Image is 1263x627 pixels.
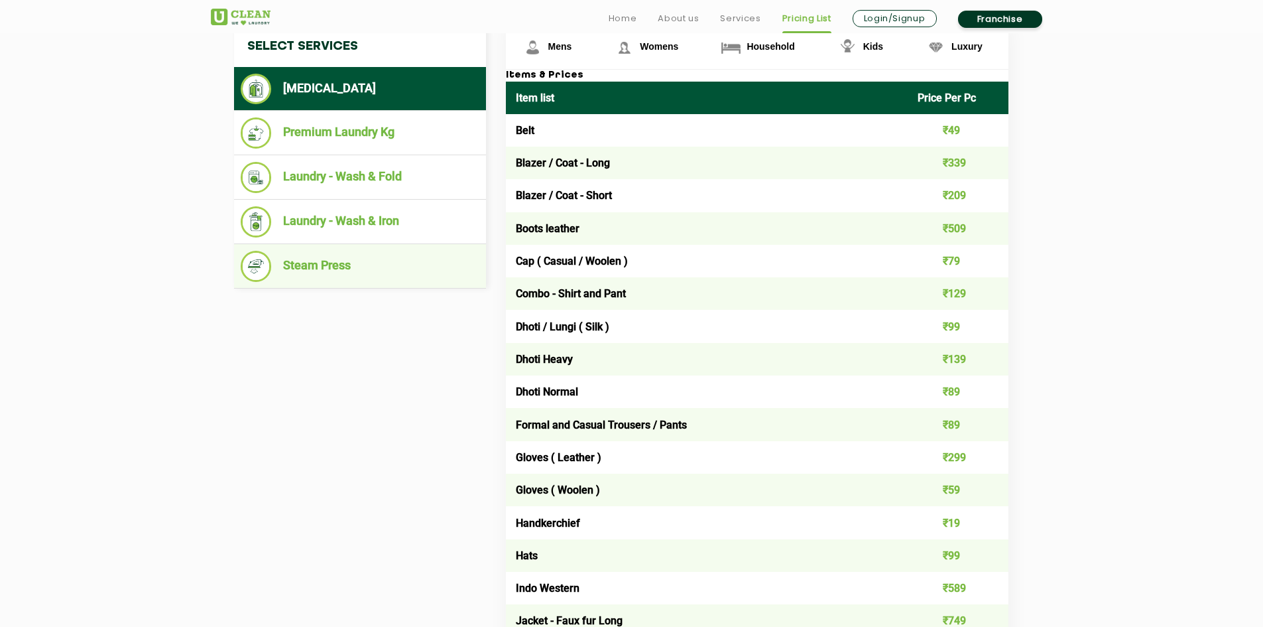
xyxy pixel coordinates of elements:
[720,11,760,27] a: Services
[241,117,479,149] li: Premium Laundry Kg
[658,11,699,27] a: About us
[521,36,544,59] img: Mens
[241,206,272,238] img: Laundry - Wash & Iron
[908,310,1008,342] td: ₹99
[908,343,1008,376] td: ₹139
[506,114,908,147] td: Belt
[506,212,908,245] td: Boots leather
[782,11,831,27] a: Pricing List
[853,10,937,27] a: Login/Signup
[506,441,908,474] td: Gloves ( Leather )
[241,206,479,238] li: Laundry - Wash & Iron
[747,41,794,52] span: Household
[506,474,908,506] td: Gloves ( Woolen )
[506,82,908,114] th: Item list
[951,41,983,52] span: Luxury
[241,251,272,282] img: Steam Press
[241,162,479,193] li: Laundry - Wash & Fold
[241,74,479,104] li: [MEDICAL_DATA]
[241,251,479,282] li: Steam Press
[908,82,1008,114] th: Price Per Pc
[506,310,908,342] td: Dhoti / Lungi ( Silk )
[506,408,908,441] td: Formal and Casual Trousers / Pants
[506,147,908,179] td: Blazer / Coat - Long
[908,441,1008,474] td: ₹299
[609,11,637,27] a: Home
[908,114,1008,147] td: ₹49
[211,9,271,25] img: UClean Laundry and Dry Cleaning
[506,245,908,277] td: Cap ( Casual / Woolen )
[506,376,908,408] td: Dhoti Normal
[241,74,272,104] img: Dry Cleaning
[908,408,1008,441] td: ₹89
[506,572,908,604] td: Indo Western
[908,506,1008,539] td: ₹19
[836,36,859,59] img: Kids
[241,117,272,149] img: Premium Laundry Kg
[548,41,572,52] span: Mens
[719,36,743,59] img: Household
[506,277,908,310] td: Combo - Shirt and Pant
[506,539,908,572] td: Hats
[863,41,883,52] span: Kids
[924,36,947,59] img: Luxury
[506,70,1008,82] h3: Items & Prices
[908,147,1008,179] td: ₹339
[506,506,908,539] td: Handkerchief
[234,26,486,67] h4: Select Services
[908,245,1008,277] td: ₹79
[908,277,1008,310] td: ₹129
[908,539,1008,572] td: ₹99
[908,376,1008,408] td: ₹89
[908,474,1008,506] td: ₹59
[506,179,908,212] td: Blazer / Coat - Short
[506,343,908,376] td: Dhoti Heavy
[908,212,1008,245] td: ₹509
[958,11,1042,28] a: Franchise
[908,572,1008,604] td: ₹589
[908,179,1008,212] td: ₹209
[640,41,678,52] span: Womens
[241,162,272,193] img: Laundry - Wash & Fold
[613,36,636,59] img: Womens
